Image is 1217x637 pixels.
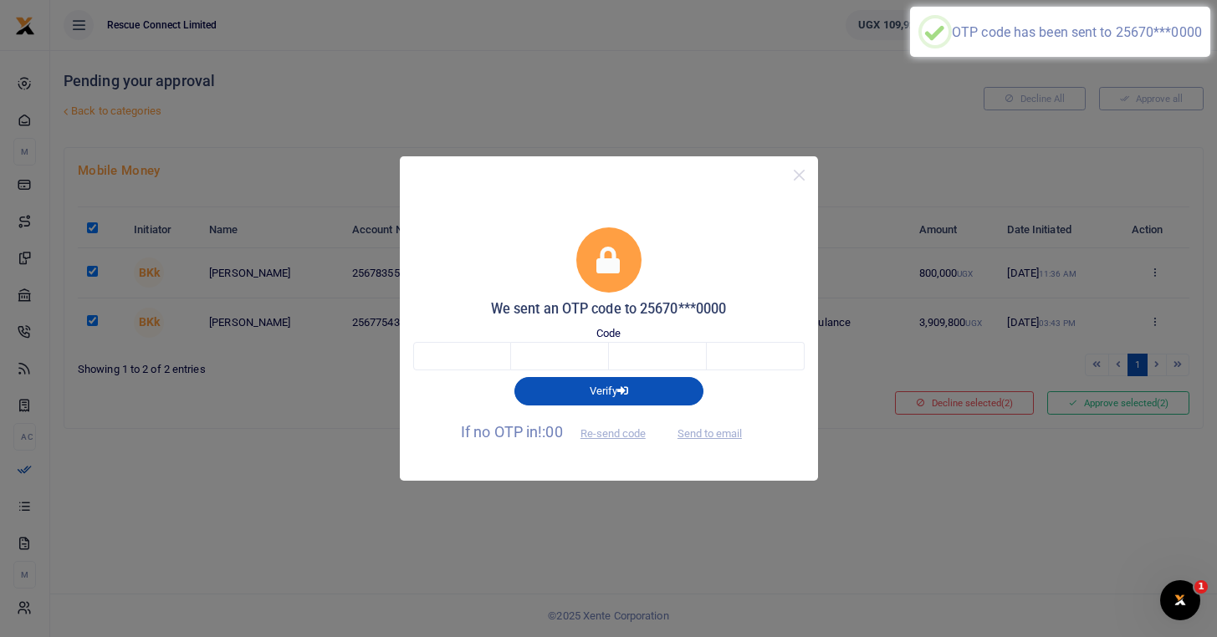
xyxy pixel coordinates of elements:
span: 1 [1194,580,1208,594]
h5: We sent an OTP code to 25670***0000 [413,301,805,318]
span: If no OTP in [461,423,660,441]
iframe: Intercom live chat [1160,580,1200,620]
span: !:00 [538,423,562,441]
button: Close [787,163,811,187]
div: OTP code has been sent to 25670***0000 [952,24,1202,40]
button: Verify [514,377,703,405]
label: Code [596,325,621,342]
